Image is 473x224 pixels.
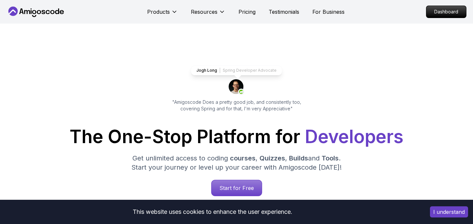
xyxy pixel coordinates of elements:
p: Resources [191,8,217,16]
img: josh long [229,79,244,95]
span: courses [230,154,256,162]
button: Products [147,8,178,21]
p: Get unlimited access to coding , , and . Start your journey or level up your career with Amigosco... [126,154,347,172]
span: Developers [305,126,403,147]
span: Quizzes [259,154,285,162]
button: Accept cookies [430,206,468,217]
a: Start for Free [211,180,262,196]
p: Products [147,8,170,16]
button: Resources [191,8,225,21]
a: Pricing [238,8,256,16]
span: Tools [322,154,339,162]
p: Start for Free [212,180,262,196]
span: Builds [289,154,308,162]
a: For Business [312,8,345,16]
h1: The One-Stop Platform for [12,128,461,146]
a: Dashboard [426,6,466,18]
p: Spring Developer Advocate [223,68,277,73]
div: This website uses cookies to enhance the user experience. [5,205,420,219]
a: Testimonials [269,8,299,16]
p: Jogh Long [196,68,217,73]
p: "Amigoscode Does a pretty good job, and consistently too, covering Spring and for that, I'm very ... [163,99,310,112]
